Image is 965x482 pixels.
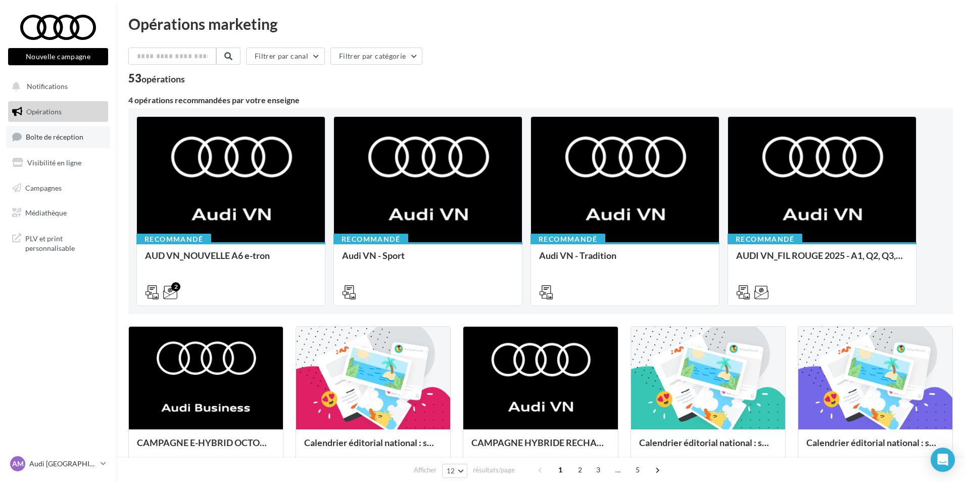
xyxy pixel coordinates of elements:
span: Campagnes [25,183,62,192]
div: Recommandé [530,234,605,245]
div: Opérations marketing [128,16,953,31]
div: 2 [171,282,180,291]
div: Calendrier éditorial national : semaine du 15.09 au 21.09 [639,437,777,458]
span: 3 [590,462,606,478]
div: 53 [128,73,185,84]
a: Médiathèque [6,202,110,224]
div: Recommandé [333,234,408,245]
a: Opérations [6,101,110,122]
span: PLV et print personnalisable [25,232,104,253]
div: 4 opérations recommandées par votre enseigne [128,96,953,104]
div: Recommandé [136,234,211,245]
span: 2 [572,462,588,478]
span: Visibilité en ligne [27,158,81,167]
p: Audi [GEOGRAPHIC_DATA] [29,459,96,469]
div: Open Intercom Messenger [931,448,955,472]
div: AUDI VN_FIL ROUGE 2025 - A1, Q2, Q3, Q5 et Q4 e-tron [736,250,908,271]
a: Boîte de réception [6,126,110,148]
span: AM [12,459,24,469]
button: Filtrer par catégorie [330,48,422,65]
div: Calendrier éditorial national : semaine du 22.09 au 28.09 [304,437,442,458]
div: Audi VN - Sport [342,250,514,271]
a: Campagnes [6,178,110,199]
span: Boîte de réception [26,133,83,141]
a: PLV et print personnalisable [6,228,110,257]
span: Opérations [26,107,62,116]
button: Filtrer par canal [246,48,325,65]
button: Notifications [6,76,106,97]
a: Visibilité en ligne [6,152,110,173]
span: Notifications [27,82,68,91]
span: résultats/page [473,465,515,475]
button: 12 [442,464,468,478]
div: Audi VN - Tradition [539,250,711,271]
div: Calendrier éditorial national : semaine du 08.09 au 14.09 [806,437,944,458]
span: 5 [630,462,646,478]
a: AM Audi [GEOGRAPHIC_DATA] [8,454,108,473]
span: Médiathèque [25,208,67,217]
div: AUD VN_NOUVELLE A6 e-tron [145,250,317,271]
div: opérations [141,74,185,83]
div: CAMPAGNE HYBRIDE RECHARGEABLE [471,437,609,458]
div: CAMPAGNE E-HYBRID OCTOBRE B2B [137,437,275,458]
span: ... [610,462,626,478]
span: 12 [447,467,455,475]
span: Afficher [414,465,437,475]
button: Nouvelle campagne [8,48,108,65]
span: 1 [552,462,568,478]
div: Recommandé [728,234,802,245]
